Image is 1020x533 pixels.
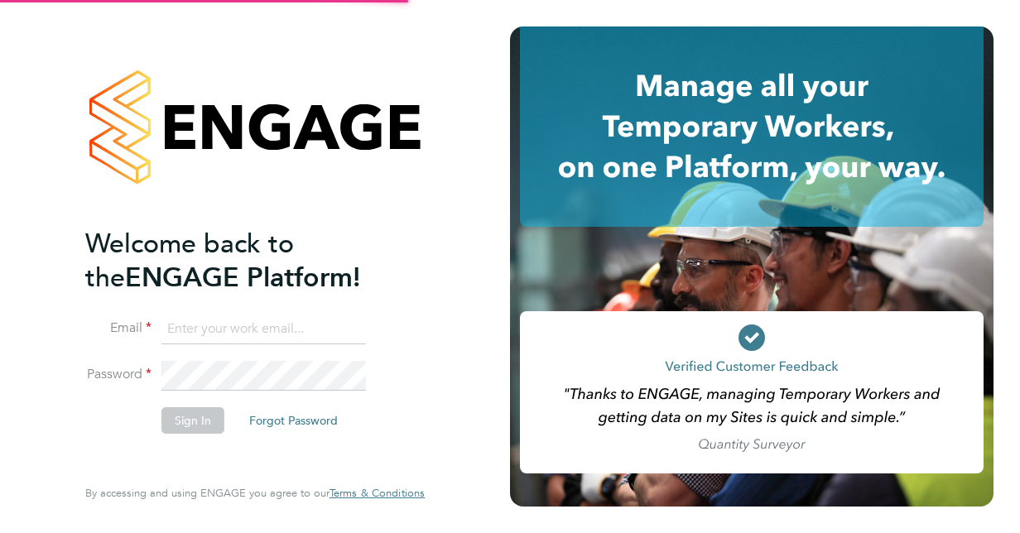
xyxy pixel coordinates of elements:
[330,486,425,500] span: Terms & Conditions
[85,486,425,500] span: By accessing and using ENGAGE you agree to our
[85,319,152,337] label: Email
[161,315,366,344] input: Enter your work email...
[85,227,408,295] h2: ENGAGE Platform!
[85,228,294,294] span: Welcome back to the
[161,407,224,434] button: Sign In
[330,487,425,500] a: Terms & Conditions
[85,366,152,383] label: Password
[236,407,351,434] button: Forgot Password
